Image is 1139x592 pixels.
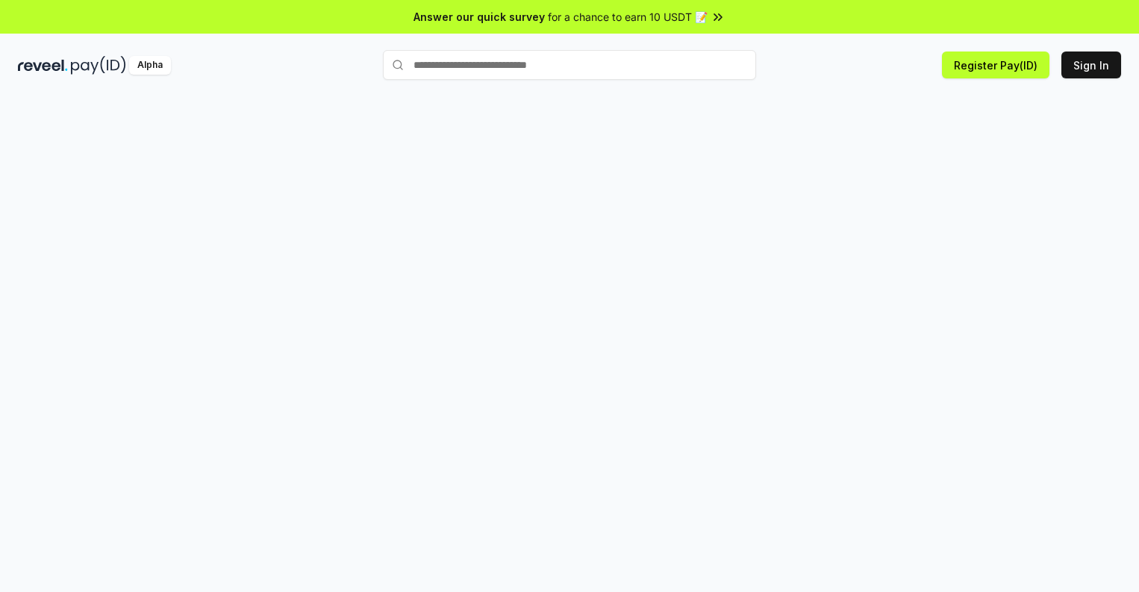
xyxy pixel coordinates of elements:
[942,52,1049,78] button: Register Pay(ID)
[71,56,126,75] img: pay_id
[1061,52,1121,78] button: Sign In
[129,56,171,75] div: Alpha
[414,9,545,25] span: Answer our quick survey
[548,9,708,25] span: for a chance to earn 10 USDT 📝
[18,56,68,75] img: reveel_dark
